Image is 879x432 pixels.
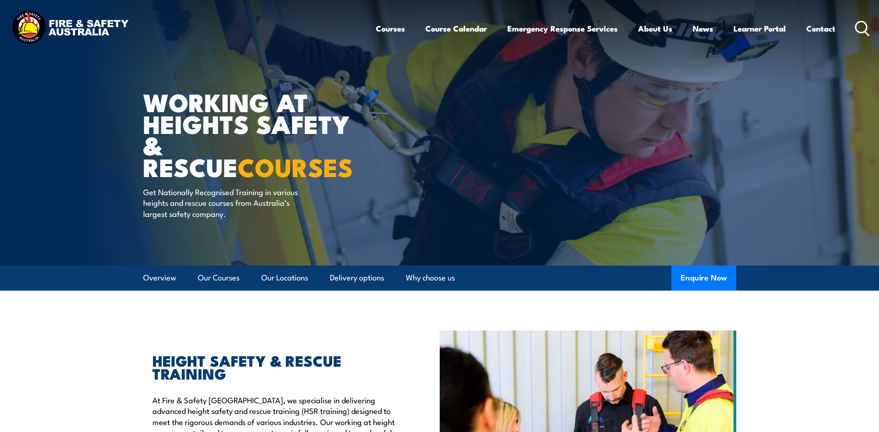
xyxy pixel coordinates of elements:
[406,266,455,290] a: Why choose us
[693,16,713,41] a: News
[507,16,618,41] a: Emergency Response Services
[143,186,312,219] p: Get Nationally Recognised Training in various heights and rescue courses from Australia’s largest...
[425,16,487,41] a: Course Calendar
[806,16,835,41] a: Contact
[330,266,384,290] a: Delivery options
[143,91,372,178] h1: WORKING AT HEIGHTS SAFETY & RESCUE
[238,147,353,185] strong: COURSES
[261,266,308,290] a: Our Locations
[376,16,405,41] a: Courses
[198,266,240,290] a: Our Courses
[734,16,786,41] a: Learner Portal
[152,354,397,380] h2: HEIGHT SAFETY & RESCUE TRAINING
[671,266,736,291] button: Enquire Now
[638,16,672,41] a: About Us
[143,266,176,290] a: Overview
